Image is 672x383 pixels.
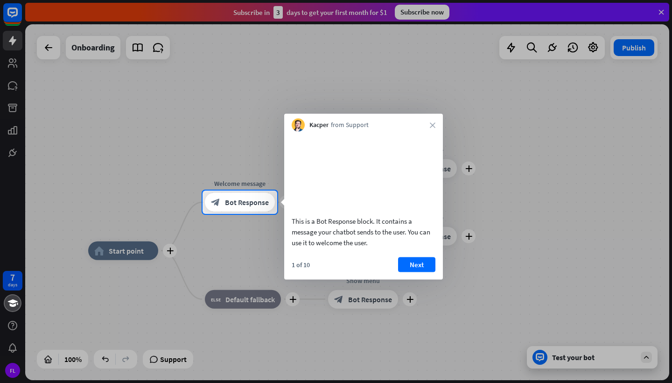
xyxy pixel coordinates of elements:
[292,260,310,269] div: 1 of 10
[7,4,35,32] button: Open LiveChat chat widget
[430,122,435,128] i: close
[398,257,435,272] button: Next
[225,198,269,207] span: Bot Response
[331,121,369,130] span: from Support
[309,121,329,130] span: Kacper
[292,215,435,248] div: This is a Bot Response block. It contains a message your chatbot sends to the user. You can use i...
[211,198,220,207] i: block_bot_response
